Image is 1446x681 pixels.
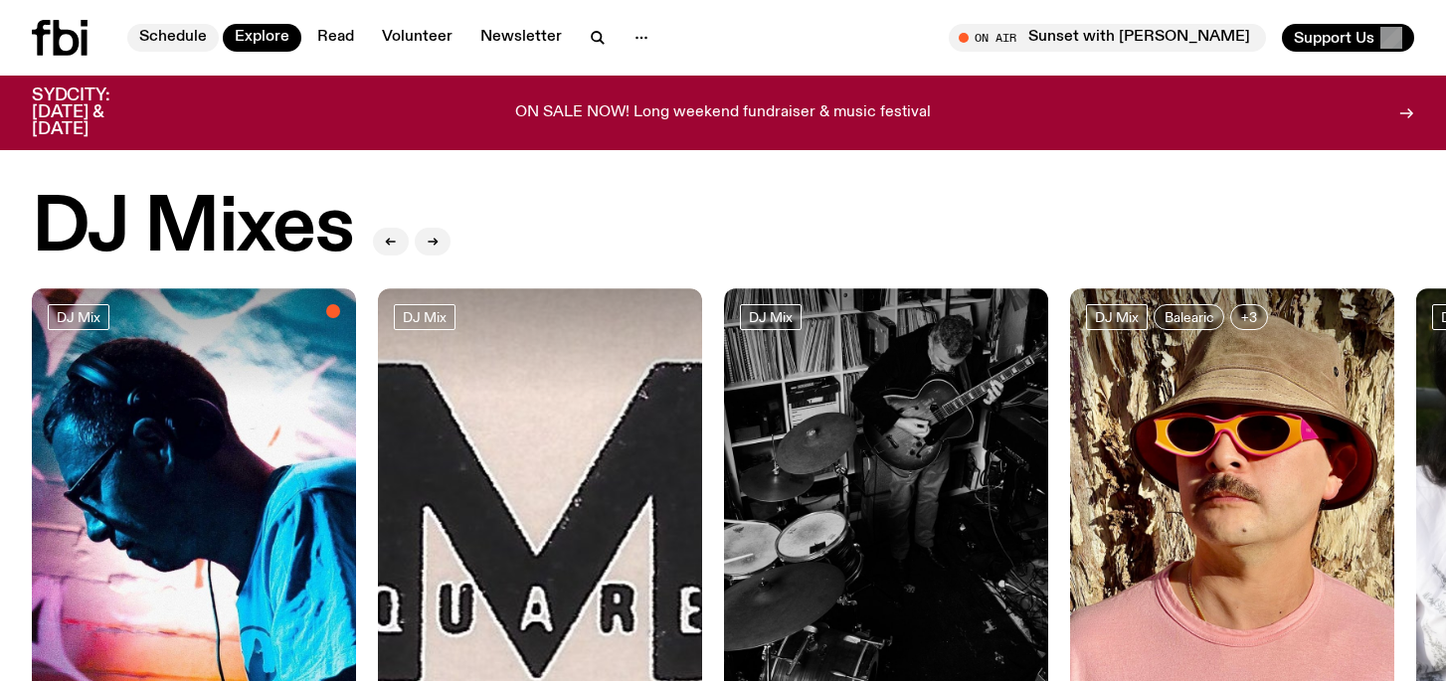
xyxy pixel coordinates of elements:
[57,309,100,324] span: DJ Mix
[1241,309,1257,324] span: +3
[740,304,802,330] a: DJ Mix
[1154,304,1224,330] a: Balearic
[48,304,109,330] a: DJ Mix
[1230,304,1268,330] button: +3
[1282,24,1414,52] button: Support Us
[223,24,301,52] a: Explore
[32,191,353,266] h2: DJ Mixes
[403,309,447,324] span: DJ Mix
[305,24,366,52] a: Read
[1086,304,1148,330] a: DJ Mix
[32,87,159,138] h3: SYDCITY: [DATE] & [DATE]
[1095,309,1139,324] span: DJ Mix
[468,24,574,52] a: Newsletter
[127,24,219,52] a: Schedule
[515,104,931,122] p: ON SALE NOW! Long weekend fundraiser & music festival
[394,304,455,330] a: DJ Mix
[1165,309,1213,324] span: Balearic
[370,24,464,52] a: Volunteer
[749,309,793,324] span: DJ Mix
[949,24,1266,52] button: On AirSunset with [PERSON_NAME]
[1294,29,1374,47] span: Support Us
